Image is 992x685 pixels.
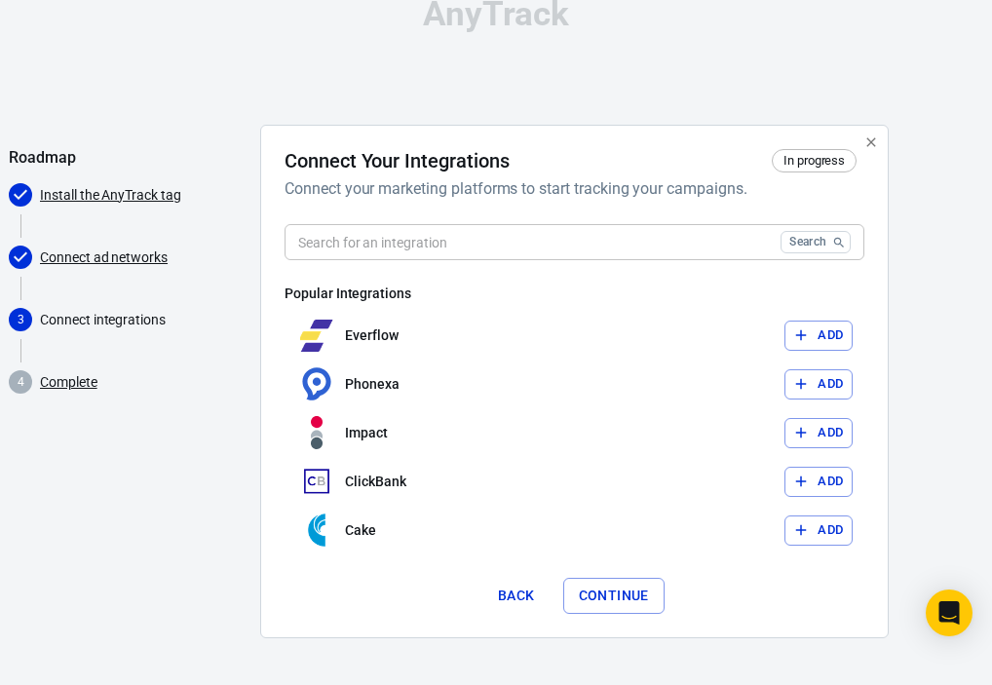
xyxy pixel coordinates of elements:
h6: Connect your marketing platforms to start tracking your campaigns. [285,176,857,201]
img: Impact [300,416,333,449]
a: Install the AnyTrack tag [40,185,181,206]
text: 4 [18,375,24,389]
button: Add [784,321,853,351]
img: Phonexa [300,367,333,400]
text: 3 [18,313,24,326]
div: Open Intercom Messenger [926,590,973,636]
img: Cake [300,514,333,547]
button: Back [485,578,548,614]
h6: Popular Integrations [285,284,864,303]
p: Cake [345,520,376,541]
button: Add [784,369,853,400]
h4: Connect Your Integrations [285,149,510,172]
button: Continue [563,578,665,614]
input: Search for an integration [285,224,773,260]
button: Add [784,467,853,497]
span: In progress [777,151,852,171]
p: Impact [345,423,388,443]
button: Add [784,515,853,546]
button: Search [781,231,851,253]
button: Add [784,418,853,448]
p: Connect integrations [40,310,245,330]
p: Everflow [345,325,399,346]
img: ClickBank [300,465,333,498]
h5: Roadmap [9,148,245,168]
a: Connect ad networks [40,247,168,268]
p: ClickBank [345,472,406,492]
p: Phonexa [345,374,400,395]
a: Complete [40,372,97,393]
img: Everflow [300,319,333,352]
